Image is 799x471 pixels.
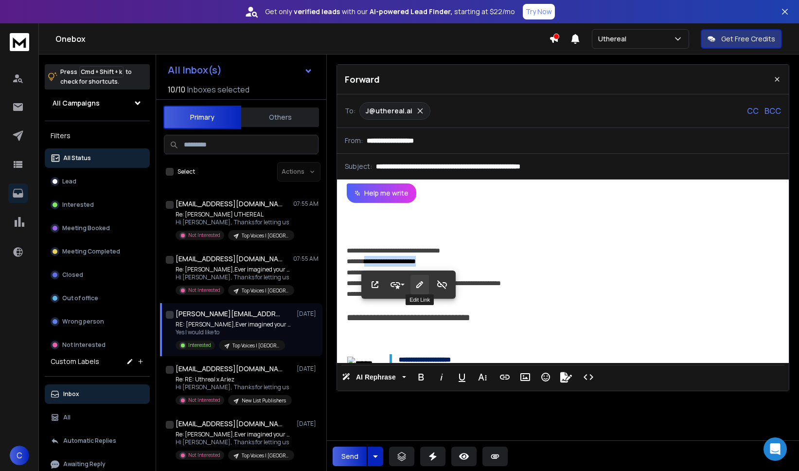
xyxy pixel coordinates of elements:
p: 07:55 AM [293,200,319,208]
button: Meeting Booked [45,218,150,238]
button: Open Link [366,275,384,294]
button: Try Now [523,4,555,19]
button: Underline (⌘U) [453,367,471,387]
button: C [10,446,29,465]
p: [DATE] [297,365,319,373]
h3: Filters [45,129,150,143]
p: Re: [PERSON_NAME],Ever imagined your posts [176,266,292,273]
button: Interested [45,195,150,215]
p: Forward [345,72,380,86]
p: Re: RE: Uthreal x Ariez [176,376,292,383]
button: Others [241,107,319,128]
button: All Status [45,148,150,168]
span: Cmd + Shift + k [79,66,124,77]
span: 10 / 10 [168,84,185,95]
p: Press to check for shortcuts. [60,67,132,87]
h1: [PERSON_NAME][EMAIL_ADDRESS][DOMAIN_NAME] [176,309,283,319]
h1: All Campaigns [53,98,100,108]
p: Lead [62,178,76,185]
p: Top Voices | [GEOGRAPHIC_DATA] [242,287,288,294]
button: Style [388,275,407,294]
button: Signature [557,367,575,387]
p: [DATE] [297,420,319,428]
button: Emoticons [536,367,555,387]
p: Try Now [526,7,552,17]
button: Help me write [347,183,416,203]
p: Re: [PERSON_NAME] UTHEREAL [176,211,292,218]
button: All Inbox(s) [160,60,320,80]
button: Insert Link (⌘K) [496,367,514,387]
p: Get Free Credits [721,34,775,44]
h3: Inboxes selected [187,84,249,95]
p: RE: [PERSON_NAME],Ever imagined your posts [176,321,292,328]
p: Meeting Completed [62,248,120,255]
p: Get only with our starting at $22/mo [265,7,515,17]
h1: [EMAIL_ADDRESS][DOMAIN_NAME] [176,419,283,429]
p: Inbox [63,390,79,398]
p: From: [345,136,363,145]
h1: [EMAIL_ADDRESS][DOMAIN_NAME] [176,199,283,209]
button: Primary [163,106,241,129]
p: Automatic Replies [63,437,116,445]
img: logo [10,33,29,51]
h1: Onebox [55,33,549,45]
p: [DATE] [297,310,319,318]
p: Top Voices | [GEOGRAPHIC_DATA] [242,232,288,239]
button: Bold (⌘B) [412,367,430,387]
p: Awaiting Reply [63,460,106,468]
button: All Campaigns [45,93,150,113]
button: Not Interested [45,335,150,355]
div: Open Intercom Messenger [763,437,787,461]
p: Uthereal [598,34,630,44]
div: Edit Link [406,294,434,305]
span: AI Rephrase [354,373,398,381]
p: Not Interested [188,232,220,239]
button: Italic (⌘I) [432,367,451,387]
p: 07:55 AM [293,255,319,263]
p: All [63,414,71,421]
button: Get Free Credits [701,29,782,49]
p: CC [747,105,759,117]
p: To: [345,106,355,116]
p: Top Voices | [GEOGRAPHIC_DATA] [232,342,279,349]
label: Select [178,168,195,176]
button: Automatic Replies [45,431,150,451]
strong: verified leads [294,7,340,17]
h1: [EMAIL_ADDRESS][DOMAIN_NAME] [176,254,283,264]
h1: All Inbox(s) [168,65,222,75]
button: Meeting Completed [45,242,150,261]
p: Re: [PERSON_NAME],Ever imagined your posts [176,431,292,438]
button: Lead [45,172,150,191]
p: Not Interested [188,452,220,459]
p: Interested [62,201,94,209]
button: Wrong person [45,312,150,331]
p: Subject: [345,162,372,171]
button: AI Rephrase [340,367,408,387]
button: Inbox [45,384,150,404]
p: Meeting Booked [62,224,110,232]
p: Not Interested [188,287,220,294]
p: Hi [PERSON_NAME], Thanks for letting us [176,438,292,446]
h1: [EMAIL_ADDRESS][DOMAIN_NAME] [176,364,283,374]
p: Not Interested [188,397,220,404]
p: All Status [63,154,91,162]
button: Code View [579,367,598,387]
strong: AI-powered Lead Finder, [370,7,452,17]
p: J@uthereal.ai [366,106,412,116]
p: Hi [PERSON_NAME], Thanks for letting us [176,383,292,391]
p: Wrong person [62,318,104,326]
button: Send [333,447,367,466]
button: More Text [473,367,492,387]
p: Yes I would like to [176,328,292,336]
button: Out of office [45,289,150,308]
p: Out of office [62,294,98,302]
p: BCC [764,105,781,117]
p: Closed [62,271,83,279]
p: Hi [PERSON_NAME], Thanks for letting us [176,273,292,281]
button: All [45,408,150,427]
p: Interested [188,342,211,349]
button: Closed [45,265,150,285]
p: Top Voices | [GEOGRAPHIC_DATA] [242,452,288,459]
